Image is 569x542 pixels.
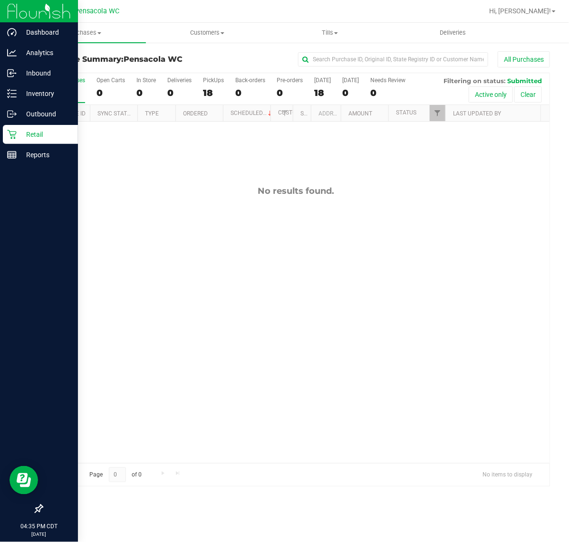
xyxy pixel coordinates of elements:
a: Filter [430,105,445,121]
div: Needs Review [370,77,405,84]
inline-svg: Retail [7,130,17,139]
inline-svg: Dashboard [7,28,17,37]
div: 0 [277,87,303,98]
p: Analytics [17,47,74,58]
a: Filter [277,105,293,121]
span: Deliveries [427,29,479,37]
p: Inbound [17,67,74,79]
div: Deliveries [167,77,192,84]
div: In Store [136,77,156,84]
inline-svg: Outbound [7,109,17,119]
p: Inventory [17,88,74,99]
a: Customers [146,23,269,43]
a: Amount [348,110,372,117]
p: Retail [17,129,74,140]
div: 0 [235,87,265,98]
iframe: Resource center [10,466,38,494]
div: 18 [314,87,331,98]
div: [DATE] [342,77,359,84]
inline-svg: Inbound [7,68,17,78]
a: Type [145,110,159,117]
a: Last Updated By [453,110,501,117]
button: Clear [514,86,542,103]
a: Status [396,109,416,116]
div: 18 [203,87,224,98]
span: No items to display [475,467,540,482]
button: All Purchases [498,51,550,67]
span: Purchases [23,29,146,37]
div: [DATE] [314,77,331,84]
span: Submitted [507,77,542,85]
p: Reports [17,149,74,161]
span: Customers [146,29,269,37]
div: 0 [136,87,156,98]
p: [DATE] [4,531,74,538]
inline-svg: Reports [7,150,17,160]
a: Scheduled [231,110,274,116]
span: Pensacola WC [124,55,183,64]
span: Hi, [PERSON_NAME]! [489,7,551,15]
inline-svg: Analytics [7,48,17,57]
span: Tills [269,29,391,37]
span: Pensacola WC [75,7,119,15]
span: Filtering on status: [444,77,505,85]
div: Open Carts [96,77,125,84]
div: 0 [370,87,405,98]
a: Deliveries [392,23,515,43]
div: 0 [342,87,359,98]
button: Active only [469,86,513,103]
div: Back-orders [235,77,265,84]
a: Sync Status [97,110,134,117]
span: Page of 0 [81,467,150,482]
div: 0 [167,87,192,98]
p: Outbound [17,108,74,120]
a: Purchases [23,23,146,43]
p: Dashboard [17,27,74,38]
h3: Purchase Summary: [42,55,211,64]
th: Address [311,105,341,122]
div: PickUps [203,77,224,84]
a: Tills [269,23,392,43]
inline-svg: Inventory [7,89,17,98]
div: No results found. [42,186,550,196]
div: 0 [96,87,125,98]
a: State Registry ID [301,110,351,117]
input: Search Purchase ID, Original ID, State Registry ID or Customer Name... [298,52,488,67]
div: Pre-orders [277,77,303,84]
a: Ordered [183,110,208,117]
p: 04:35 PM CDT [4,522,74,531]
